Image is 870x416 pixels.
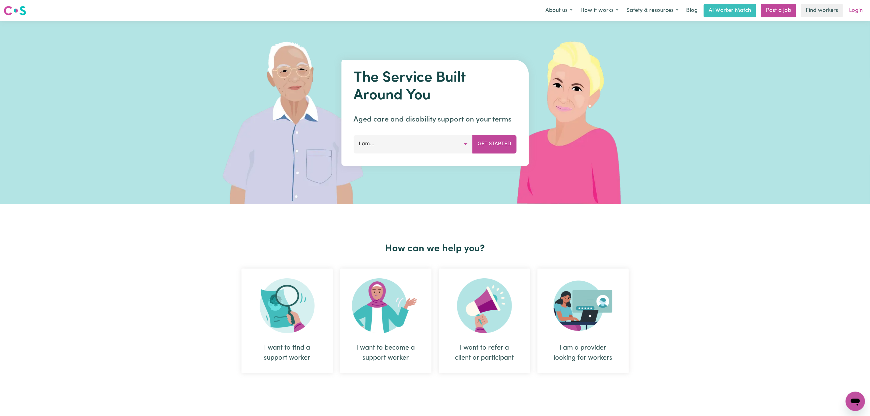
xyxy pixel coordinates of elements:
[241,269,333,373] div: I want to find a support worker
[354,114,516,125] p: Aged care and disability support on your terms
[439,269,530,373] div: I want to refer a client or participant
[472,135,516,153] button: Get Started
[355,343,417,363] div: I want to become a support worker
[354,69,516,104] h1: The Service Built Around You
[457,278,512,333] img: Refer
[354,135,473,153] button: I am...
[352,278,420,333] img: Become Worker
[845,4,866,17] a: Login
[622,4,682,17] button: Safety & resources
[238,243,632,255] h2: How can we help you?
[576,4,622,17] button: How it works
[537,269,629,373] div: I am a provider looking for workers
[761,4,796,17] a: Post a job
[682,4,701,17] a: Blog
[846,392,865,411] iframe: Button to launch messaging window, conversation in progress
[801,4,843,17] a: Find workers
[256,343,318,363] div: I want to find a support worker
[260,278,315,333] img: Search
[704,4,756,17] a: AI Worker Match
[453,343,516,363] div: I want to refer a client or participant
[4,4,26,18] a: Careseekers logo
[340,269,431,373] div: I want to become a support worker
[554,278,613,333] img: Provider
[4,5,26,16] img: Careseekers logo
[541,4,576,17] button: About us
[552,343,614,363] div: I am a provider looking for workers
